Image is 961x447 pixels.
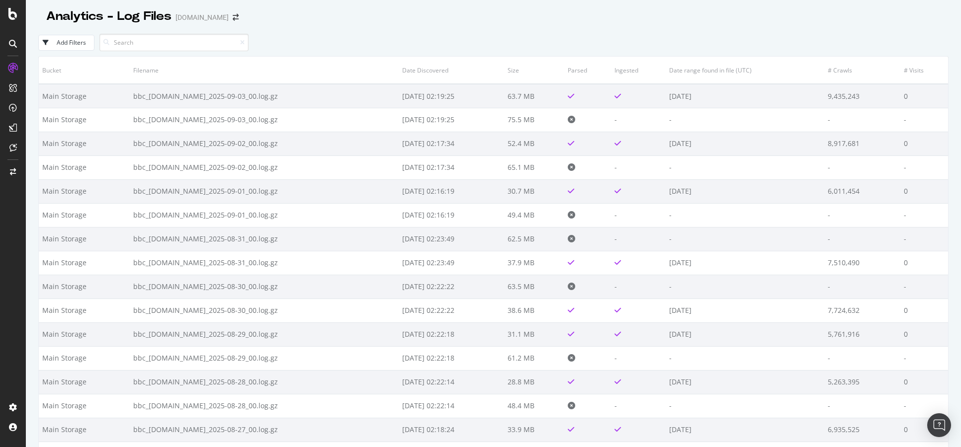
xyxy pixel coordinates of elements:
[130,298,399,322] td: bbc_[DOMAIN_NAME]_2025-08-30_00.log.gz
[39,179,130,203] td: Main Storage
[130,155,399,179] td: bbc_[DOMAIN_NAME]_2025-09-02_00.log.gz
[611,346,666,370] td: -
[39,155,130,179] td: Main Storage
[824,84,900,108] td: 9,435,243
[666,275,825,298] td: -
[900,84,948,108] td: 0
[824,203,900,227] td: -
[666,57,825,84] th: Date range found in file (UTC)
[233,14,239,21] div: arrow-right-arrow-left
[900,179,948,203] td: 0
[130,57,399,84] th: Filename
[900,298,948,322] td: 0
[39,370,130,394] td: Main Storage
[824,275,900,298] td: -
[900,57,948,84] th: # Visits
[611,155,666,179] td: -
[824,227,900,251] td: -
[900,155,948,179] td: -
[900,132,948,155] td: 0
[399,57,504,84] th: Date Discovered
[824,179,900,203] td: 6,011,454
[666,322,825,346] td: [DATE]
[824,418,900,442] td: 6,935,525
[666,227,825,251] td: -
[611,394,666,418] td: -
[504,346,564,370] td: 61.2 MB
[39,227,130,251] td: Main Storage
[39,57,130,84] th: Bucket
[504,298,564,322] td: 38.6 MB
[611,203,666,227] td: -
[399,108,504,132] td: [DATE] 02:19:25
[130,394,399,418] td: bbc_[DOMAIN_NAME]_2025-08-28_00.log.gz
[39,203,130,227] td: Main Storage
[666,132,825,155] td: [DATE]
[824,251,900,275] td: 7,510,490
[666,108,825,132] td: -
[900,418,948,442] td: 0
[399,394,504,418] td: [DATE] 02:22:14
[399,227,504,251] td: [DATE] 02:23:49
[666,346,825,370] td: -
[39,346,130,370] td: Main Storage
[130,418,399,442] td: bbc_[DOMAIN_NAME]_2025-08-27_00.log.gz
[39,275,130,298] td: Main Storage
[666,298,825,322] td: [DATE]
[900,251,948,275] td: 0
[130,346,399,370] td: bbc_[DOMAIN_NAME]_2025-08-29_00.log.gz
[666,418,825,442] td: [DATE]
[130,132,399,155] td: bbc_[DOMAIN_NAME]_2025-09-02_00.log.gz
[666,203,825,227] td: -
[399,298,504,322] td: [DATE] 02:22:22
[824,132,900,155] td: 8,917,681
[824,298,900,322] td: 7,724,632
[39,394,130,418] td: Main Storage
[504,57,564,84] th: Size
[900,394,948,418] td: -
[99,34,249,51] input: Search
[900,275,948,298] td: -
[130,84,399,108] td: bbc_[DOMAIN_NAME]_2025-09-03_00.log.gz
[900,227,948,251] td: -
[666,179,825,203] td: [DATE]
[39,84,130,108] td: Main Storage
[399,132,504,155] td: [DATE] 02:17:34
[927,413,951,437] div: Open Intercom Messenger
[399,84,504,108] td: [DATE] 02:19:25
[130,370,399,394] td: bbc_[DOMAIN_NAME]_2025-08-28_00.log.gz
[130,179,399,203] td: bbc_[DOMAIN_NAME]_2025-09-01_00.log.gz
[399,346,504,370] td: [DATE] 02:22:18
[399,155,504,179] td: [DATE] 02:17:34
[39,132,130,155] td: Main Storage
[130,108,399,132] td: bbc_[DOMAIN_NAME]_2025-09-03_00.log.gz
[900,370,948,394] td: 0
[504,203,564,227] td: 49.4 MB
[46,8,172,25] div: Analytics - Log Files
[130,322,399,346] td: bbc_[DOMAIN_NAME]_2025-08-29_00.log.gz
[666,84,825,108] td: [DATE]
[666,370,825,394] td: [DATE]
[611,57,666,84] th: Ingested
[130,275,399,298] td: bbc_[DOMAIN_NAME]_2025-08-30_00.log.gz
[824,346,900,370] td: -
[175,12,229,22] div: [DOMAIN_NAME]
[504,132,564,155] td: 52.4 MB
[399,275,504,298] td: [DATE] 02:22:22
[900,322,948,346] td: 0
[399,322,504,346] td: [DATE] 02:22:18
[824,322,900,346] td: 5,761,916
[611,227,666,251] td: -
[824,57,900,84] th: # Crawls
[39,108,130,132] td: Main Storage
[39,322,130,346] td: Main Storage
[504,394,564,418] td: 48.4 MB
[399,203,504,227] td: [DATE] 02:16:19
[900,203,948,227] td: -
[611,275,666,298] td: -
[504,370,564,394] td: 28.8 MB
[666,251,825,275] td: [DATE]
[666,155,825,179] td: -
[611,108,666,132] td: -
[130,251,399,275] td: bbc_[DOMAIN_NAME]_2025-08-31_00.log.gz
